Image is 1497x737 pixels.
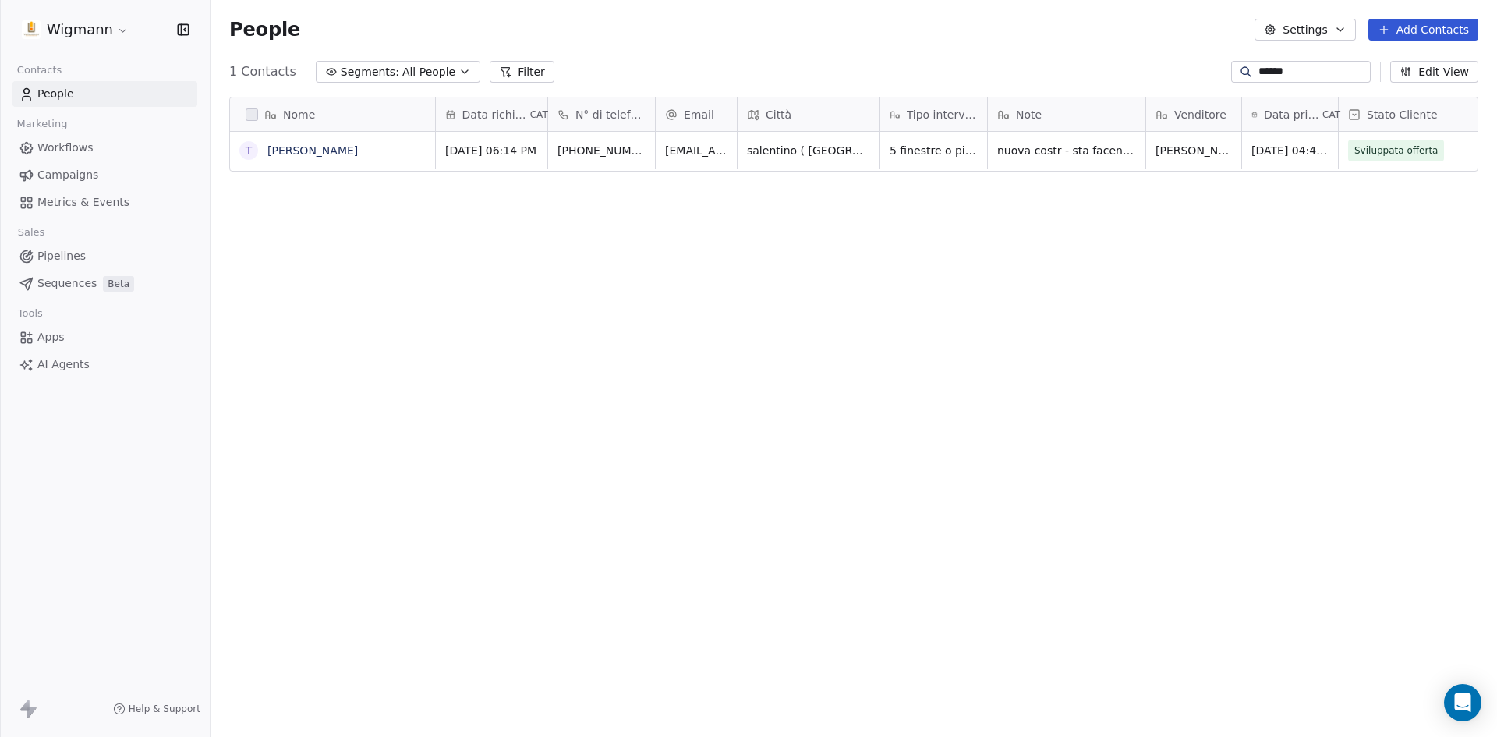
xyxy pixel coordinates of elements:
[12,243,197,269] a: Pipelines
[22,20,41,39] img: 1630668995401.jpeg
[37,140,94,156] span: Workflows
[12,190,197,215] a: Metrics & Events
[11,221,51,244] span: Sales
[1444,684,1481,721] div: Open Intercom Messenger
[267,144,358,157] a: [PERSON_NAME]
[10,112,74,136] span: Marketing
[665,143,727,158] span: [EMAIL_ADDRESS][DOMAIN_NAME]
[445,143,538,158] span: [DATE] 06:14 PM
[1174,107,1226,122] span: Venditore
[684,107,714,122] span: Email
[37,356,90,373] span: AI Agents
[341,64,399,80] span: Segments:
[1390,61,1478,83] button: Edit View
[1354,143,1438,158] span: Sviluppata offerta
[462,107,527,122] span: Data richiesta
[19,16,133,43] button: Wigmann
[230,132,436,709] div: grid
[103,276,134,292] span: Beta
[880,97,987,131] div: Tipo intervento
[548,97,655,131] div: N° di telefono
[47,19,113,40] span: Wigmann
[129,703,200,715] span: Help & Support
[37,275,97,292] span: Sequences
[907,107,978,122] span: Tipo intervento
[12,324,197,350] a: Apps
[1155,143,1232,158] span: [PERSON_NAME]
[229,62,296,81] span: 1 Contacts
[12,352,197,377] a: AI Agents
[1016,107,1042,122] span: Note
[12,271,197,296] a: SequencesBeta
[747,143,870,158] span: salentino ( [GEOGRAPHIC_DATA]), [GEOGRAPHIC_DATA][PERSON_NAME]
[1264,107,1319,122] span: Data primo contatto
[402,64,455,80] span: All People
[12,135,197,161] a: Workflows
[997,143,1136,158] span: nuova costr - sta facendo cartongesso - è una [PERSON_NAME] [PERSON_NAME] le soglie - gli infissi...
[766,107,791,122] span: Città
[113,703,200,715] a: Help & Support
[10,58,69,82] span: Contacts
[436,97,547,131] div: Data richiestaCAT
[988,97,1145,131] div: Note
[490,61,554,83] button: Filter
[1322,108,1340,121] span: CAT
[12,162,197,188] a: Campaigns
[738,97,879,131] div: Città
[557,143,646,158] span: [PHONE_NUMBER]
[656,97,737,131] div: Email
[37,86,74,102] span: People
[890,143,978,158] span: 5 finestre o più di 5
[530,108,548,121] span: CAT
[1251,143,1329,158] span: [DATE] 04:44 PM
[1255,19,1355,41] button: Settings
[1242,97,1338,131] div: Data primo contattoCAT
[246,143,253,159] div: T
[37,167,98,183] span: Campaigns
[37,248,86,264] span: Pipelines
[575,107,646,122] span: N° di telefono
[37,194,129,211] span: Metrics & Events
[1146,97,1241,131] div: Venditore
[11,302,49,325] span: Tools
[1367,107,1438,122] span: Stato Cliente
[230,97,435,131] div: Nome
[1368,19,1478,41] button: Add Contacts
[229,18,300,41] span: People
[12,81,197,107] a: People
[283,107,315,122] span: Nome
[37,329,65,345] span: Apps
